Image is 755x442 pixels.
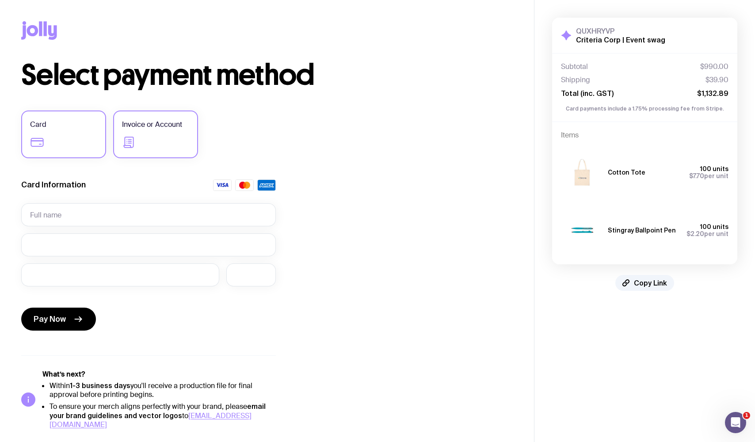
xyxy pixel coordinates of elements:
span: Subtotal [561,62,588,71]
button: Copy Link [615,275,674,291]
h1: Select payment method [21,61,513,89]
button: Pay Now [21,308,96,331]
h5: What’s next? [42,370,276,379]
span: Pay Now [34,314,66,324]
span: $1,132.89 [697,89,728,98]
input: Full name [21,203,276,226]
h3: Stingray Ballpoint Pen [608,227,676,234]
iframe: Secure expiration date input frame [30,271,210,279]
span: 1 [743,412,750,419]
span: Copy Link [634,278,667,287]
label: Card Information [21,179,86,190]
a: [EMAIL_ADDRESS][DOMAIN_NAME] [50,411,252,429]
strong: email your brand guidelines and vector logos [50,402,266,419]
span: Total (inc. GST) [561,89,614,98]
li: To ensure your merch aligns perfectly with your brand, please to [50,402,276,429]
iframe: Secure CVC input frame [235,271,267,279]
span: Invoice or Account [122,119,182,130]
span: Card [30,119,46,130]
span: 100 units [700,223,728,230]
span: $7.70 [689,172,704,179]
h3: QUXHRYVP [576,27,665,35]
h2: Criteria Corp | Event swag [576,35,665,44]
h4: Items [561,131,728,140]
span: $39.90 [705,76,728,84]
span: $2.20 [686,230,704,237]
span: per unit [689,172,728,179]
h3: Cotton Tote [608,169,645,176]
iframe: Intercom live chat [725,412,746,433]
strong: 1-3 business days [70,381,130,389]
span: Shipping [561,76,590,84]
span: 100 units [700,165,728,172]
iframe: Secure card number input frame [30,240,267,249]
p: Card payments include a 1.75% processing fee from Stripe. [561,105,728,113]
span: per unit [686,230,728,237]
li: Within you'll receive a production file for final approval before printing begins. [50,381,276,399]
span: $990.00 [700,62,728,71]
